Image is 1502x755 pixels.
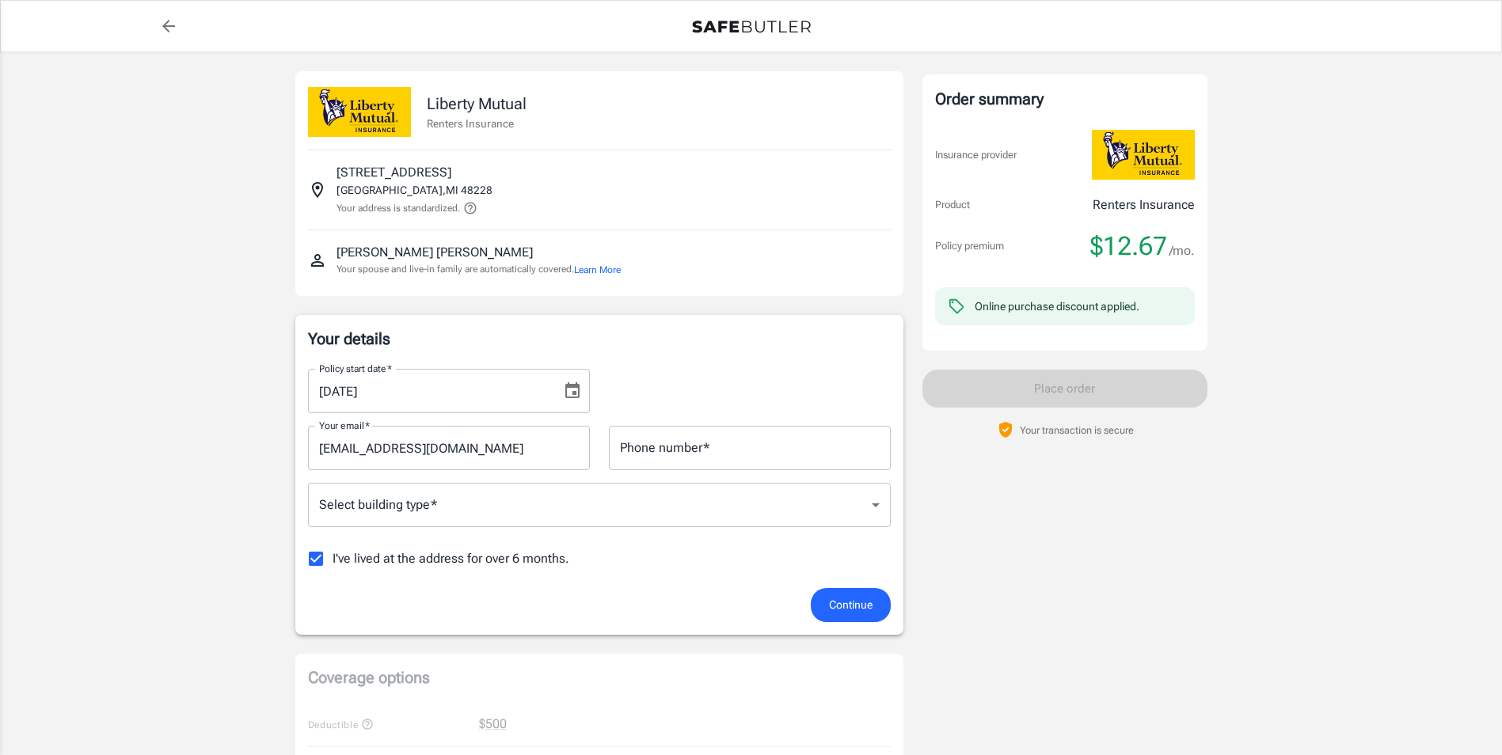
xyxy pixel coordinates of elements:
[609,426,891,470] input: Enter number
[308,328,891,350] p: Your details
[337,262,621,277] p: Your spouse and live-in family are automatically covered.
[308,369,550,413] input: MM/DD/YYYY
[935,147,1017,163] p: Insurance provider
[1020,423,1134,438] p: Your transaction is secure
[1093,195,1195,214] p: Renters Insurance
[333,549,569,568] span: I've lived at the address for over 6 months.
[337,243,533,262] p: [PERSON_NAME] [PERSON_NAME]
[1169,240,1195,262] span: /mo.
[308,180,327,199] svg: Insured address
[319,362,392,375] label: Policy start date
[829,595,873,615] span: Continue
[935,238,1004,254] p: Policy premium
[935,197,970,213] p: Product
[935,87,1195,111] div: Order summary
[308,87,411,137] img: Liberty Mutual
[427,116,527,131] p: Renters Insurance
[1090,230,1167,262] span: $12.67
[1092,130,1195,180] img: Liberty Mutual
[337,163,451,182] p: [STREET_ADDRESS]
[574,263,621,277] button: Learn More
[319,419,370,432] label: Your email
[153,10,184,42] a: back to quotes
[811,588,891,622] button: Continue
[337,201,460,215] p: Your address is standardized.
[692,21,811,33] img: Back to quotes
[427,92,527,116] p: Liberty Mutual
[337,182,492,198] p: [GEOGRAPHIC_DATA] , MI 48228
[308,426,590,470] input: Enter email
[308,251,327,270] svg: Insured person
[557,375,588,407] button: Choose date, selected date is Oct 12, 2025
[975,298,1139,314] div: Online purchase discount applied.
